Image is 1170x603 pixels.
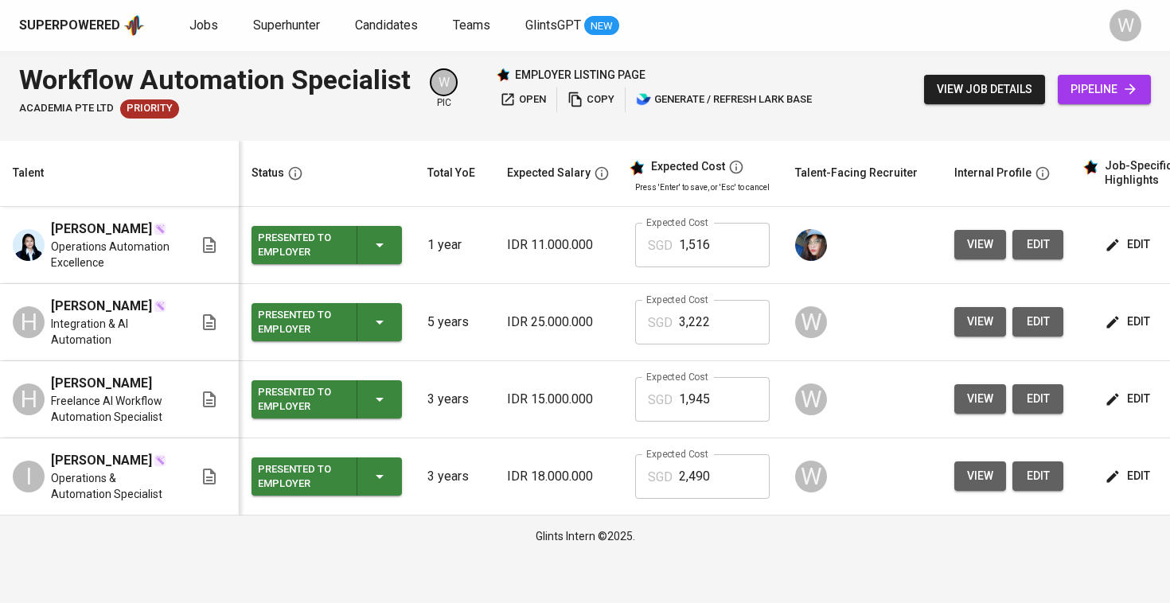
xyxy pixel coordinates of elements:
div: Expected Cost [651,160,725,174]
img: diazagista@glints.com [795,229,827,261]
span: Academia Pte Ltd [19,101,114,116]
button: edit [1102,307,1156,337]
div: Expected Salary [507,163,591,183]
button: edit [1012,384,1063,414]
a: Superpoweredapp logo [19,14,145,37]
span: edit [1025,466,1051,486]
span: view job details [937,80,1032,99]
button: edit [1012,230,1063,259]
div: H [13,306,45,338]
p: SGD [648,236,673,255]
span: pipeline [1071,80,1138,99]
button: Presented to Employer [252,457,402,496]
a: Candidates [355,16,421,36]
div: Presented to Employer [258,382,344,417]
img: app logo [123,14,145,37]
span: Candidates [355,18,418,33]
span: edit [1025,389,1051,409]
button: view [954,307,1006,337]
div: Presented to Employer [258,228,344,263]
div: Presented to Employer [258,305,344,340]
div: H [13,383,45,415]
p: SGD [648,391,673,410]
span: [PERSON_NAME] [51,297,152,316]
div: W [430,68,458,96]
p: Press 'Enter' to save, or 'Esc' to cancel [635,181,770,193]
div: Internal Profile [954,163,1032,183]
span: Jobs [189,18,218,33]
span: open [500,91,546,109]
p: IDR 18.000.000 [507,467,610,486]
p: IDR 11.000.000 [507,235,610,255]
span: Freelance AI Workflow Automation Specialist [51,393,174,425]
img: glints_star.svg [1082,159,1098,175]
div: Superpowered [19,17,120,35]
span: [PERSON_NAME] [51,451,152,470]
p: IDR 15.000.000 [507,390,610,409]
span: view [967,312,993,332]
button: open [496,88,550,112]
span: view [967,235,993,255]
span: view [967,389,993,409]
button: copy [564,88,618,112]
img: magic_wand.svg [154,300,166,313]
div: pic [430,68,458,110]
div: W [795,461,827,492]
span: generate / refresh lark base [636,91,812,109]
button: Presented to Employer [252,380,402,418]
button: edit [1012,307,1063,337]
button: Presented to Employer [252,303,402,341]
div: W [795,383,827,415]
span: view [967,466,993,486]
img: magic_wand.svg [154,454,166,467]
div: New Job received from Demand Team [120,99,179,119]
a: Jobs [189,16,221,36]
a: GlintsGPT NEW [525,16,619,36]
div: Total YoE [427,163,475,183]
span: Operations & Automation Specialist [51,470,174,502]
button: view [954,461,1006,491]
button: edit [1102,230,1156,259]
a: Superhunter [253,16,323,36]
div: Workflow Automation Specialist [19,60,411,99]
span: edit [1108,389,1150,409]
span: edit [1108,312,1150,332]
span: [PERSON_NAME] [51,374,152,393]
img: lark [636,91,652,107]
span: edit [1108,466,1150,486]
div: Talent [13,163,44,183]
button: edit [1102,384,1156,414]
span: edit [1108,235,1150,255]
p: 3 years [427,467,482,486]
span: edit [1025,312,1051,332]
div: Status [252,163,284,183]
button: edit [1012,461,1063,491]
span: Operations Automation Excellence [51,239,174,270]
p: 1 year [427,235,482,255]
img: magic_wand.svg [154,223,166,235]
span: Priority [120,101,179,116]
img: Glints Star [496,68,510,82]
img: Noramti Mardianti [13,229,45,261]
p: 5 years [427,313,482,332]
img: glints_star.svg [629,160,645,176]
span: Teams [453,18,490,33]
button: Presented to Employer [252,226,402,264]
p: SGD [648,313,673,333]
button: view [954,384,1006,414]
div: Presented to Employer [258,459,344,494]
span: Superhunter [253,18,320,33]
div: I [13,461,45,492]
button: lark generate / refresh lark base [632,88,816,112]
p: IDR 25.000.000 [507,313,610,332]
a: Teams [453,16,493,36]
button: view [954,230,1006,259]
span: GlintsGPT [525,18,581,33]
span: [PERSON_NAME] [51,220,152,239]
span: Integration & AI Automation [51,316,174,348]
p: SGD [648,468,673,487]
